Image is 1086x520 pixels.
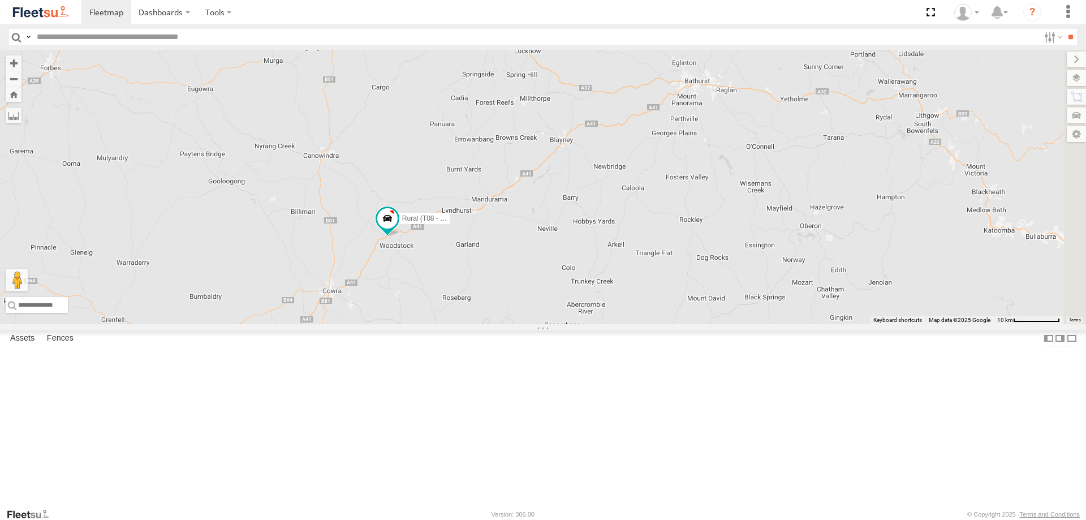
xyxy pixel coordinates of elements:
[6,269,28,291] button: Drag Pegman onto the map to open Street View
[1066,330,1078,347] label: Hide Summary Table
[6,55,21,71] button: Zoom in
[1023,3,1041,22] i: ?
[492,511,535,518] div: Version: 306.00
[402,214,498,222] span: Rural (T08 - [PERSON_NAME])
[6,87,21,102] button: Zoom Home
[929,317,990,323] span: Map data ©2025 Google
[1054,330,1066,347] label: Dock Summary Table to the Right
[1067,126,1086,142] label: Map Settings
[1020,511,1080,518] a: Terms and Conditions
[967,511,1080,518] div: © Copyright 2025 -
[6,509,58,520] a: Visit our Website
[1069,318,1081,323] a: Terms (opens in new tab)
[5,330,40,346] label: Assets
[994,316,1063,324] button: Map Scale: 10 km per 79 pixels
[873,316,922,324] button: Keyboard shortcuts
[6,71,21,87] button: Zoom out
[24,29,33,45] label: Search Query
[997,317,1013,323] span: 10 km
[11,5,70,20] img: fleetsu-logo-horizontal.svg
[1040,29,1064,45] label: Search Filter Options
[1043,330,1054,347] label: Dock Summary Table to the Left
[6,108,21,123] label: Measure
[950,4,983,21] div: Ken Manners
[41,330,79,346] label: Fences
